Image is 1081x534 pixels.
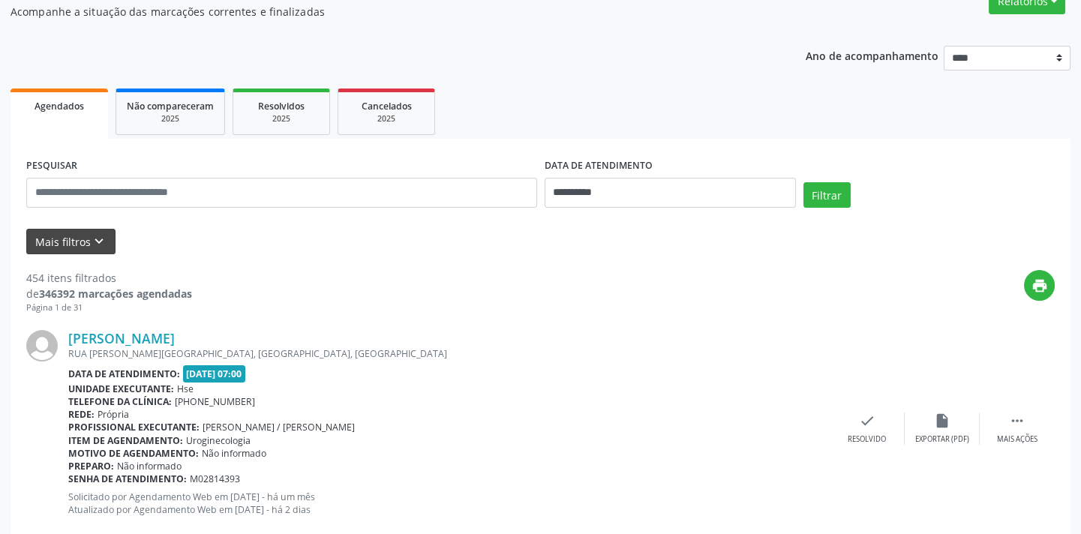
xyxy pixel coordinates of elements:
button: Mais filtroskeyboard_arrow_down [26,229,116,255]
span: Própria [98,408,129,421]
div: 2025 [244,113,319,124]
span: [PERSON_NAME] / [PERSON_NAME] [203,421,355,433]
label: PESQUISAR [26,154,77,178]
i: print [1031,277,1048,294]
b: Telefone da clínica: [68,395,172,408]
span: Resolvidos [258,100,305,112]
span: Agendados [35,100,84,112]
span: Cancelados [362,100,412,112]
span: Não informado [117,460,182,472]
img: img [26,330,58,361]
strong: 346392 marcações agendadas [39,286,192,301]
div: Resolvido [848,434,886,445]
i: keyboard_arrow_down [91,233,107,250]
b: Rede: [68,408,95,421]
div: de [26,286,192,301]
p: Ano de acompanhamento [806,46,938,64]
div: 2025 [127,113,214,124]
b: Preparo: [68,460,114,472]
span: Não informado [202,447,266,460]
span: [DATE] 07:00 [183,365,246,382]
span: Não compareceram [127,100,214,112]
div: 454 itens filtrados [26,270,192,286]
span: [PHONE_NUMBER] [175,395,255,408]
div: Exportar (PDF) [915,434,969,445]
b: Item de agendamento: [68,434,183,447]
div: Página 1 de 31 [26,301,192,314]
b: Unidade executante: [68,382,174,395]
i: insert_drive_file [934,412,950,429]
b: Profissional executante: [68,421,200,433]
p: Acompanhe a situação das marcações correntes e finalizadas [11,4,752,19]
label: DATA DE ATENDIMENTO [545,154,653,178]
b: Data de atendimento: [68,367,180,380]
button: print [1024,270,1055,301]
b: Senha de atendimento: [68,472,187,485]
a: [PERSON_NAME] [68,330,175,346]
i:  [1009,412,1025,429]
div: Mais ações [997,434,1037,445]
span: Uroginecologia [186,434,251,447]
b: Motivo de agendamento: [68,447,199,460]
button: Filtrar [803,182,851,208]
span: M02814393 [190,472,240,485]
div: RUA [PERSON_NAME][GEOGRAPHIC_DATA], [GEOGRAPHIC_DATA], [GEOGRAPHIC_DATA] [68,347,830,360]
div: 2025 [349,113,424,124]
p: Solicitado por Agendamento Web em [DATE] - há um mês Atualizado por Agendamento Web em [DATE] - h... [68,490,830,516]
span: Hse [177,382,194,395]
i: check [859,412,875,429]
